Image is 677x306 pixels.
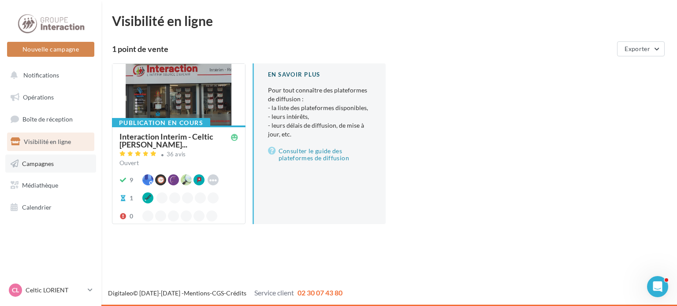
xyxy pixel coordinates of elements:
a: 36 avis [119,150,238,160]
li: - leurs intérêts, [268,112,372,121]
div: Publication en cours [112,118,210,128]
a: Digitaleo [108,289,133,297]
span: Interaction Interim - Celtic [PERSON_NAME]... [119,133,231,148]
div: Visibilité en ligne [112,14,666,27]
button: Exporter [617,41,665,56]
div: 1 point de vente [112,45,614,53]
span: Calendrier [22,203,52,211]
li: - leurs délais de diffusion, de mise à jour, etc. [268,121,372,139]
p: Pour tout connaître des plateformes de diffusion : [268,86,372,139]
div: En savoir plus [268,70,372,79]
button: Nouvelle campagne [7,42,94,57]
a: Visibilité en ligne [5,133,96,151]
span: 02 30 07 43 80 [298,288,342,297]
span: Notifications [23,71,59,79]
span: Exporter [625,45,650,52]
span: Visibilité en ligne [24,138,71,145]
a: Médiathèque [5,176,96,195]
span: CL [12,286,19,295]
span: Ouvert [119,159,139,166]
a: Crédits [226,289,246,297]
a: Campagnes [5,155,96,173]
a: CGS [212,289,224,297]
span: Opérations [23,93,54,101]
a: CL Celtic LORIENT [7,282,94,299]
span: Campagnes [22,159,54,167]
span: Service client [254,288,294,297]
button: Notifications [5,66,93,85]
a: Calendrier [5,198,96,217]
span: Boîte de réception [22,115,73,123]
a: Boîte de réception [5,110,96,129]
div: 1 [130,194,133,203]
a: Opérations [5,88,96,107]
a: Consulter le guide des plateformes de diffusion [268,146,372,163]
a: Mentions [184,289,210,297]
div: 9 [130,176,133,184]
iframe: Intercom live chat [647,276,668,297]
div: 0 [130,212,133,221]
div: 36 avis [167,151,186,157]
li: - la liste des plateformes disponibles, [268,103,372,112]
p: Celtic LORIENT [26,286,84,295]
span: © [DATE]-[DATE] - - - [108,289,342,297]
span: Médiathèque [22,181,58,189]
